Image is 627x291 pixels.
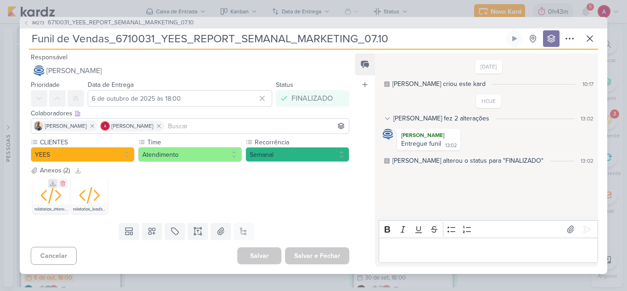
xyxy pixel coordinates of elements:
div: Este log é visível à todos no kard [384,158,390,164]
div: FINALIZADO [291,93,333,104]
label: Responsável [31,53,67,61]
label: Data de Entrega [88,81,134,89]
div: [PERSON_NAME] [399,131,459,140]
div: Isabella criou este kard [392,79,486,89]
span: [PERSON_NAME] [45,122,87,130]
input: Kard Sem Título [29,30,504,47]
span: [PERSON_NAME] [112,122,153,130]
img: Caroline Traven De Andrade [382,129,393,140]
div: Entregue funil [401,140,441,148]
button: [PERSON_NAME] [31,63,349,79]
button: Semanal [246,147,349,162]
button: IM273 6710031_YEES_REPORT_SEMANAL_MARKETING_07.10 [23,18,194,28]
div: Este log é visível à todos no kard [384,81,390,87]
button: Cancelar [31,247,77,265]
div: 13:02 [581,157,593,165]
div: 13:02 [581,114,593,123]
input: Buscar [166,120,347,131]
img: Alessandra Gomes [101,121,110,131]
label: CLIENTES [39,137,134,147]
div: Colaboradores [31,108,349,118]
img: Caroline Traven De Andrade [34,65,45,76]
div: Caroline alterou o status para "FINALIZADO" [392,156,543,165]
div: [PERSON_NAME] fez 2 alterações [393,114,489,123]
label: Recorrência [254,137,349,147]
span: 6710031_YEES_REPORT_SEMANAL_MARKETING_07.10 [48,18,194,28]
span: IM273 [31,19,46,26]
label: Time [146,137,242,147]
div: 13:02 [445,142,457,149]
span: [PERSON_NAME] [46,65,102,76]
label: Prioridade [31,81,60,89]
img: Iara Santos [34,121,43,131]
input: Select a date [88,90,272,107]
label: Status [276,81,293,89]
div: Ligar relógio [511,35,518,42]
div: Anexos (2) [40,165,70,175]
button: FINALIZADO [276,90,349,107]
div: relatorios_interessados_1759762366.csv [33,205,69,214]
div: 10:17 [582,80,593,88]
div: Editor editing area: main [379,238,598,263]
div: relatorios_leads_visitas_1759762363.csv [71,205,108,214]
button: YEES [31,147,134,162]
div: Editor toolbar [379,220,598,238]
button: Atendimento [138,147,242,162]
